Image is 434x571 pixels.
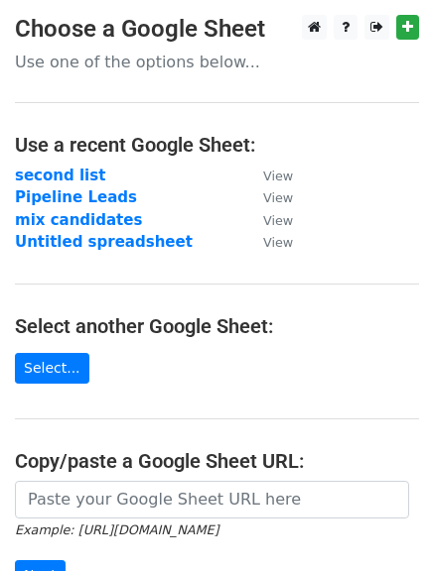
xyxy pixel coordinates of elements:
h4: Copy/paste a Google Sheet URL: [15,449,419,473]
a: Untitled spreadsheet [15,233,193,251]
a: Select... [15,353,89,384]
small: View [263,169,293,183]
small: View [263,213,293,228]
a: Pipeline Leads [15,188,137,206]
a: View [243,211,293,229]
a: second list [15,167,105,184]
h4: Use a recent Google Sheet: [15,133,419,157]
a: mix candidates [15,211,142,229]
small: View [263,190,293,205]
a: View [243,233,293,251]
small: View [263,235,293,250]
h3: Choose a Google Sheet [15,15,419,44]
input: Paste your Google Sheet URL here [15,481,409,518]
iframe: Chat Widget [335,476,434,571]
p: Use one of the options below... [15,52,419,72]
small: Example: [URL][DOMAIN_NAME] [15,522,218,537]
a: View [243,188,293,206]
h4: Select another Google Sheet: [15,314,419,338]
a: View [243,167,293,184]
